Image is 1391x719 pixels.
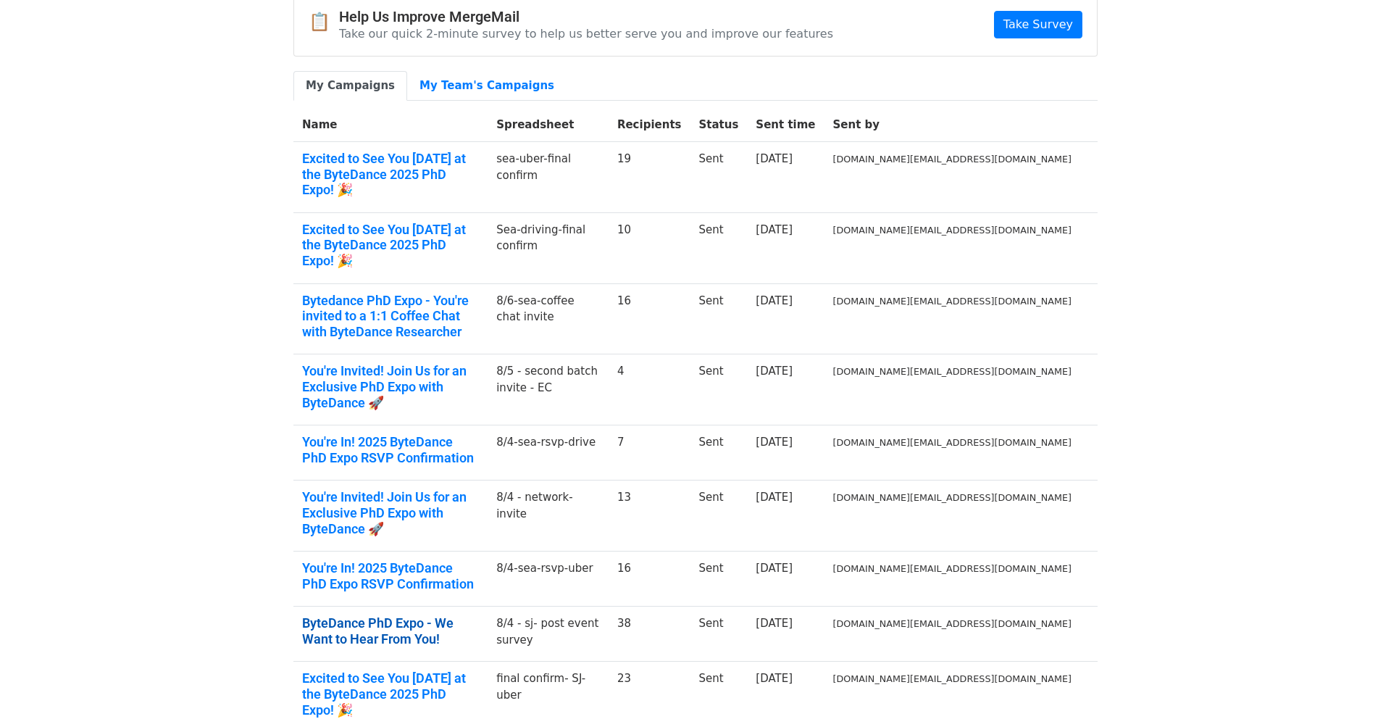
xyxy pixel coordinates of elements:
small: [DOMAIN_NAME][EMAIL_ADDRESS][DOMAIN_NAME] [833,366,1072,377]
td: Sent [690,212,747,283]
th: Sent time [747,108,824,142]
a: Excited to See You [DATE] at the ByteDance 2025 PhD Expo! 🎉 [302,222,479,269]
a: Excited to See You [DATE] at the ByteDance 2025 PhD Expo! 🎉 [302,670,479,718]
td: sea-uber-final confirm [488,142,609,213]
th: Spreadsheet [488,108,609,142]
th: Name [293,108,488,142]
td: Sent [690,425,747,481]
td: Sea-driving-final confirm [488,212,609,283]
small: [DOMAIN_NAME][EMAIL_ADDRESS][DOMAIN_NAME] [833,437,1072,448]
small: [DOMAIN_NAME][EMAIL_ADDRESS][DOMAIN_NAME] [833,154,1072,165]
small: [DOMAIN_NAME][EMAIL_ADDRESS][DOMAIN_NAME] [833,296,1072,307]
a: [DATE] [756,491,793,504]
td: 8/6-sea-coffee chat invite [488,283,609,354]
small: [DOMAIN_NAME][EMAIL_ADDRESS][DOMAIN_NAME] [833,563,1072,574]
td: 4 [609,354,690,425]
a: You're In! 2025 ByteDance PhD Expo RSVP Confirmation [302,560,479,591]
a: [DATE] [756,617,793,630]
a: My Campaigns [293,71,407,101]
span: 📋 [309,12,339,33]
td: Sent [690,552,747,607]
th: Sent by [824,108,1080,142]
a: [DATE] [756,294,793,307]
th: Status [690,108,747,142]
td: 8/5 - second batch invite - EC [488,354,609,425]
td: 8/4-sea-rsvp-uber [488,552,609,607]
td: 38 [609,607,690,662]
a: [DATE] [756,672,793,685]
h4: Help Us Improve MergeMail [339,8,833,25]
td: Sent [690,142,747,213]
a: You're Invited! Join Us for an Exclusive PhD Expo with ByteDance 🚀 [302,489,479,536]
small: [DOMAIN_NAME][EMAIL_ADDRESS][DOMAIN_NAME] [833,492,1072,503]
a: You're Invited! Join Us for an Exclusive PhD Expo with ByteDance 🚀 [302,363,479,410]
td: 8/4 - sj- post event survey [488,607,609,662]
td: 10 [609,212,690,283]
a: You're In! 2025 ByteDance PhD Expo RSVP Confirmation [302,434,479,465]
td: 16 [609,283,690,354]
small: [DOMAIN_NAME][EMAIL_ADDRESS][DOMAIN_NAME] [833,673,1072,684]
a: Take Survey [994,11,1082,38]
iframe: Chat Widget [1319,649,1391,719]
td: Sent [690,607,747,662]
td: 8/4-sea-rsvp-drive [488,425,609,481]
td: 8/4 - network- invite [488,481,609,552]
td: Sent [690,354,747,425]
a: ByteDance PhD Expo - We Want to Hear From You! [302,615,479,647]
a: [DATE] [756,223,793,236]
td: 16 [609,552,690,607]
p: Take our quick 2-minute survey to help us better serve you and improve our features [339,26,833,41]
small: [DOMAIN_NAME][EMAIL_ADDRESS][DOMAIN_NAME] [833,618,1072,629]
td: 7 [609,425,690,481]
td: Sent [690,283,747,354]
a: Excited to See You [DATE] at the ByteDance 2025 PhD Expo! 🎉 [302,151,479,198]
td: Sent [690,481,747,552]
td: 19 [609,142,690,213]
small: [DOMAIN_NAME][EMAIL_ADDRESS][DOMAIN_NAME] [833,225,1072,236]
th: Recipients [609,108,690,142]
a: Bytedance PhD Expo - You're invited to a 1:1 Coffee Chat with ByteDance Researcher [302,293,479,340]
a: [DATE] [756,152,793,165]
a: [DATE] [756,562,793,575]
a: My Team's Campaigns [407,71,567,101]
a: [DATE] [756,436,793,449]
td: 13 [609,481,690,552]
a: [DATE] [756,365,793,378]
